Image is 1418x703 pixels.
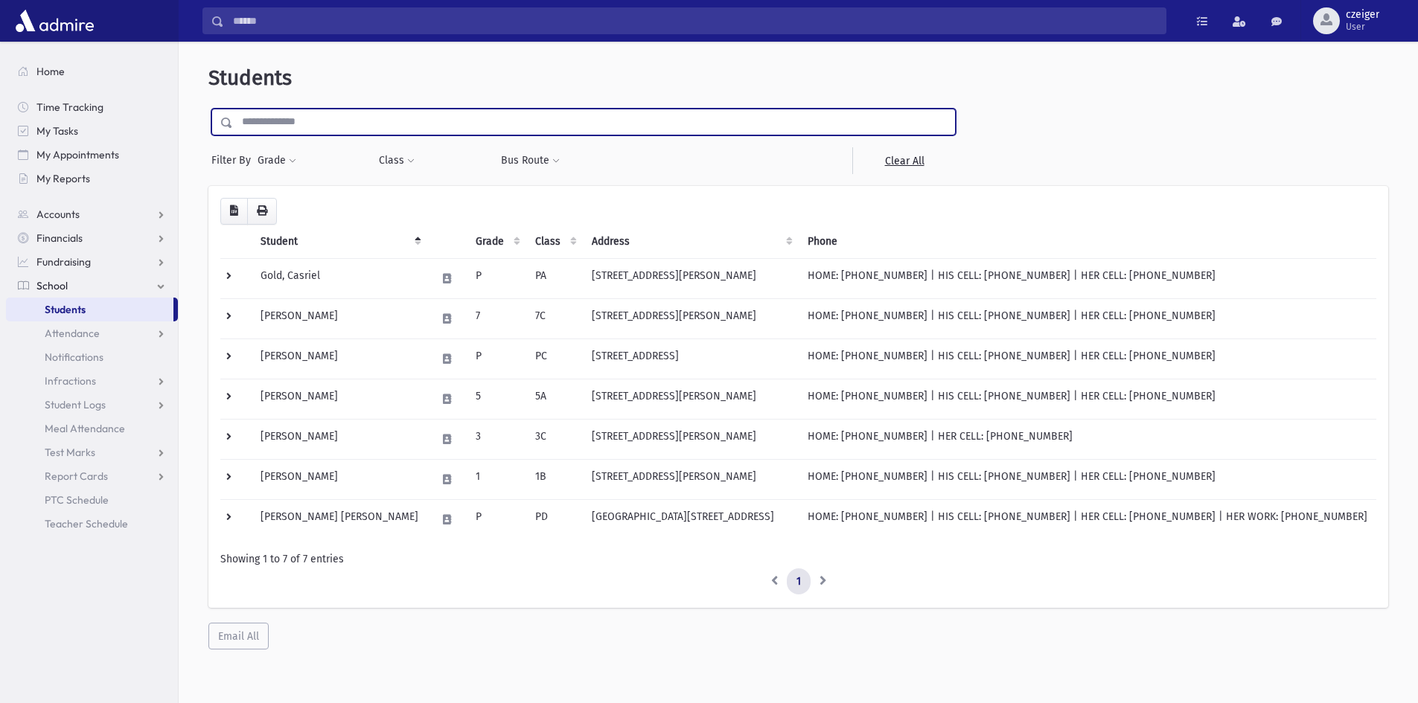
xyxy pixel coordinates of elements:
a: My Reports [6,167,178,190]
a: Test Marks [6,440,178,464]
td: [PERSON_NAME] [PERSON_NAME] [252,499,427,539]
a: Report Cards [6,464,178,488]
button: Print [247,198,277,225]
td: PC [526,338,583,379]
span: Students [45,303,86,316]
td: [PERSON_NAME] [252,338,427,379]
span: Time Tracking [36,100,103,114]
td: HOME: [PHONE_NUMBER] | HIS CELL: [PHONE_NUMBER] | HER CELL: [PHONE_NUMBER] [799,379,1376,419]
a: Clear All [852,147,956,174]
a: Notifications [6,345,178,369]
span: Report Cards [45,469,108,483]
span: Financials [36,231,83,245]
a: My Appointments [6,143,178,167]
span: Accounts [36,208,80,221]
td: [STREET_ADDRESS][PERSON_NAME] [583,459,799,499]
a: Home [6,60,178,83]
span: Student Logs [45,398,106,411]
a: Students [6,298,173,321]
td: 7 [467,298,526,338]
td: 3C [526,419,583,459]
span: Infractions [45,374,96,388]
span: User [1346,21,1379,33]
td: [STREET_ADDRESS] [583,338,799,379]
div: Showing 1 to 7 of 7 entries [220,551,1376,567]
span: czeiger [1346,9,1379,21]
span: My Reports [36,172,90,185]
td: P [467,338,526,379]
a: Infractions [6,369,178,393]
td: [STREET_ADDRESS][PERSON_NAME] [583,419,799,459]
td: 7C [526,298,583,338]
a: Attendance [6,321,178,345]
span: School [36,279,68,292]
input: Search [224,7,1166,34]
span: My Appointments [36,148,119,161]
a: Student Logs [6,393,178,417]
button: Class [378,147,415,174]
button: Bus Route [500,147,561,174]
span: Test Marks [45,446,95,459]
td: HOME: [PHONE_NUMBER] | HIS CELL: [PHONE_NUMBER] | HER CELL: [PHONE_NUMBER] [799,298,1376,338]
a: Fundraising [6,250,178,274]
a: My Tasks [6,119,178,143]
span: Students [208,65,292,90]
td: [GEOGRAPHIC_DATA][STREET_ADDRESS] [583,499,799,539]
span: Home [36,65,65,78]
td: [STREET_ADDRESS][PERSON_NAME] [583,298,799,338]
a: 1 [787,568,811,595]
td: 3 [467,419,526,459]
td: PA [526,258,583,298]
td: 5A [526,379,583,419]
span: Attendance [45,327,100,340]
button: Email All [208,623,269,649]
span: Notifications [45,350,103,364]
td: HOME: [PHONE_NUMBER] | HIS CELL: [PHONE_NUMBER] | HER CELL: [PHONE_NUMBER] | HER WORK: [PHONE_NUM... [799,499,1376,539]
span: My Tasks [36,124,78,138]
td: [PERSON_NAME] [252,419,427,459]
th: Student: activate to sort column descending [252,225,427,259]
td: [STREET_ADDRESS][PERSON_NAME] [583,258,799,298]
td: P [467,258,526,298]
button: CSV [220,198,248,225]
span: PTC Schedule [45,493,109,507]
td: 1 [467,459,526,499]
td: Gold, Casriel [252,258,427,298]
a: Teacher Schedule [6,512,178,536]
a: School [6,274,178,298]
button: Grade [257,147,297,174]
a: Accounts [6,202,178,226]
td: HOME: [PHONE_NUMBER] | HER CELL: [PHONE_NUMBER] [799,419,1376,459]
th: Phone [799,225,1376,259]
td: HOME: [PHONE_NUMBER] | HIS CELL: [PHONE_NUMBER] | HER CELL: [PHONE_NUMBER] [799,459,1376,499]
td: HOME: [PHONE_NUMBER] | HIS CELL: [PHONE_NUMBER] | HER CELL: [PHONE_NUMBER] [799,258,1376,298]
td: P [467,499,526,539]
td: 5 [467,379,526,419]
a: PTC Schedule [6,488,178,512]
img: AdmirePro [12,6,98,36]
td: [PERSON_NAME] [252,298,427,338]
td: HOME: [PHONE_NUMBER] | HIS CELL: [PHONE_NUMBER] | HER CELL: [PHONE_NUMBER] [799,338,1376,379]
a: Time Tracking [6,95,178,119]
td: [PERSON_NAME] [252,379,427,419]
td: 1B [526,459,583,499]
th: Address: activate to sort column ascending [583,225,799,259]
a: Financials [6,226,178,250]
span: Filter By [211,153,257,168]
td: [STREET_ADDRESS][PERSON_NAME] [583,379,799,419]
span: Meal Attendance [45,422,125,435]
span: Teacher Schedule [45,517,128,530]
th: Class: activate to sort column ascending [526,225,583,259]
span: Fundraising [36,255,91,269]
a: Meal Attendance [6,417,178,440]
th: Grade: activate to sort column ascending [467,225,526,259]
td: PD [526,499,583,539]
td: [PERSON_NAME] [252,459,427,499]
